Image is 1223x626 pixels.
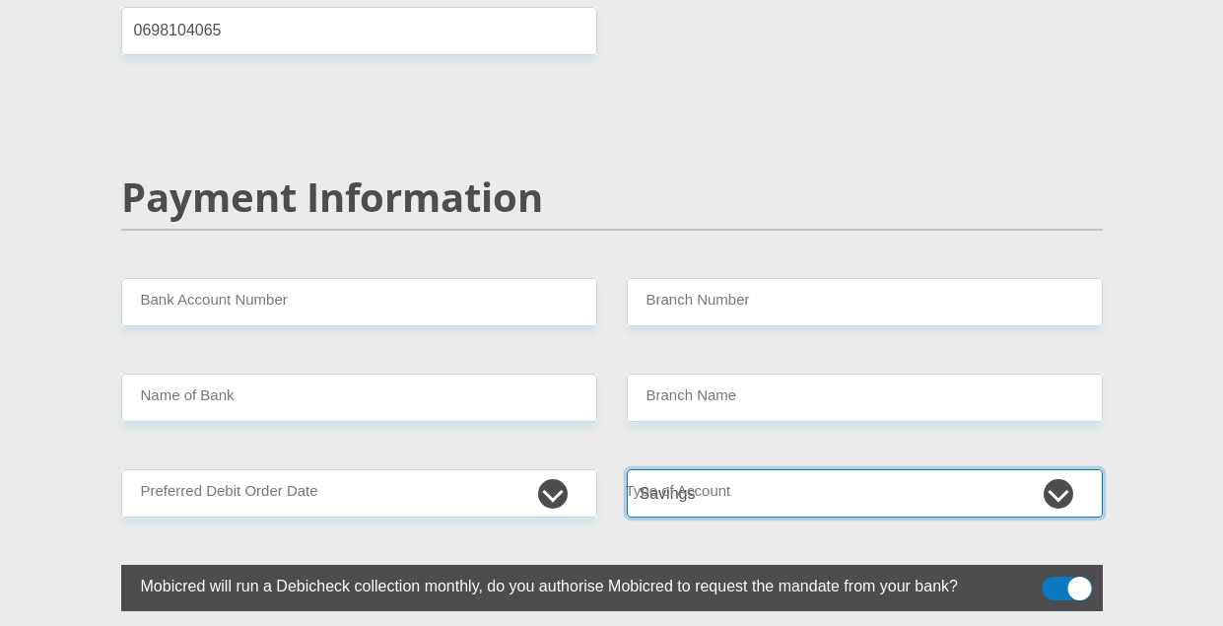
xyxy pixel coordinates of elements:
h2: Payment Information [121,174,1103,221]
input: Bank Account Number [121,278,597,326]
input: Branch Name [627,374,1103,422]
input: Branch Number [627,278,1103,326]
label: Mobicred will run a Debicheck collection monthly, do you authorise Mobicred to request the mandat... [121,565,1004,603]
input: Name of Bank [121,374,597,422]
input: Mobile Number [121,7,597,55]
